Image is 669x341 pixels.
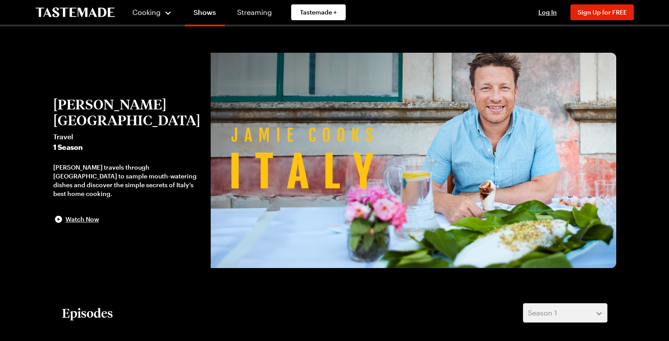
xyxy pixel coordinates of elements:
[53,142,202,152] span: 1 Season
[53,96,202,225] button: [PERSON_NAME] [GEOGRAPHIC_DATA]Travel1 Season[PERSON_NAME] travels through [GEOGRAPHIC_DATA] to s...
[36,7,115,18] a: To Tastemade Home Page
[132,8,161,16] span: Cooking
[53,131,202,142] span: Travel
[291,4,346,20] a: Tastemade +
[538,8,557,16] span: Log In
[530,8,565,17] button: Log In
[132,2,172,23] button: Cooking
[300,8,337,17] span: Tastemade +
[523,303,607,323] button: Season 1
[578,8,627,16] span: Sign Up for FREE
[62,305,113,321] h2: Episodes
[211,53,616,268] img: Jamie Oliver Cooks Italy
[185,2,225,26] a: Shows
[53,96,202,128] h2: [PERSON_NAME] [GEOGRAPHIC_DATA]
[53,163,202,198] div: [PERSON_NAME] travels through [GEOGRAPHIC_DATA] to sample mouth-watering dishes and discover the ...
[66,215,99,224] span: Watch Now
[528,308,557,318] span: Season 1
[570,4,634,20] button: Sign Up for FREE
